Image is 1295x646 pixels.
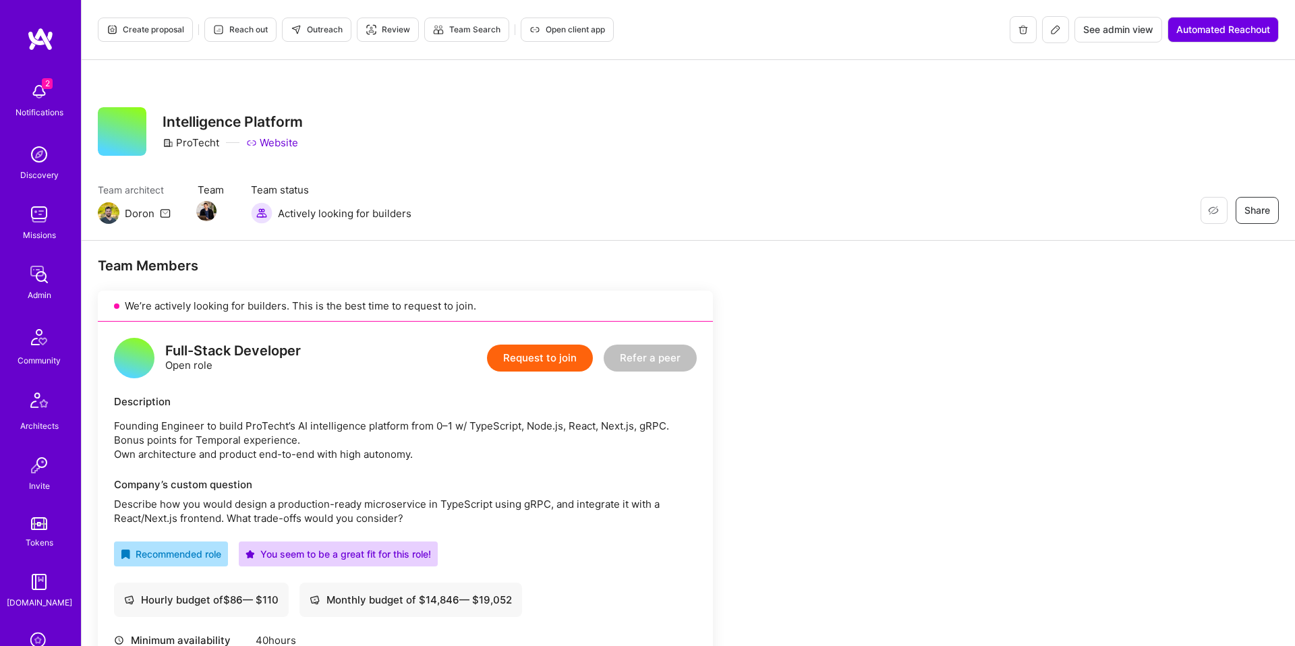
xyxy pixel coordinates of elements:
[20,168,59,182] div: Discovery
[278,206,411,221] span: Actively looking for builders
[26,535,53,550] div: Tokens
[26,201,53,228] img: teamwork
[98,183,171,197] span: Team architect
[98,18,193,42] button: Create proposal
[521,18,614,42] button: Open client app
[124,595,134,605] i: icon Cash
[114,497,697,525] p: Describe how you would design a production-ready microservice in TypeScript using gRPC, and integ...
[1244,204,1270,217] span: Share
[246,136,298,150] a: Website
[310,595,320,605] i: icon Cash
[107,24,184,36] span: Create proposal
[246,547,431,561] div: You seem to be a great fit for this role!
[124,593,279,607] div: Hourly budget of $ 86 — $ 110
[213,24,268,36] span: Reach out
[163,113,303,130] h3: Intelligence Platform
[23,386,55,419] img: Architects
[26,261,53,288] img: admin teamwork
[29,479,50,493] div: Invite
[121,547,221,561] div: Recommended role
[246,550,255,559] i: icon PurpleStar
[1236,197,1279,224] button: Share
[291,24,343,36] span: Outreach
[433,24,500,36] span: Team Search
[487,345,593,372] button: Request to join
[282,18,351,42] button: Outreach
[366,24,410,36] span: Review
[529,24,605,36] span: Open client app
[98,291,713,322] div: We’re actively looking for builders. This is the best time to request to join.
[366,24,376,35] i: icon Targeter
[165,344,301,372] div: Open role
[23,321,55,353] img: Community
[28,288,51,302] div: Admin
[196,201,217,221] img: Team Member Avatar
[114,635,124,645] i: icon Clock
[23,228,56,242] div: Missions
[160,208,171,218] i: icon Mail
[1168,17,1279,42] button: Automated Reachout
[121,550,130,559] i: icon RecommendedBadge
[42,78,53,89] span: 2
[165,344,301,358] div: Full-Stack Developer
[1176,23,1270,36] span: Automated Reachout
[251,202,272,224] img: Actively looking for builders
[27,27,54,51] img: logo
[114,477,697,492] div: Company’s custom question
[107,24,117,35] i: icon Proposal
[26,452,53,479] img: Invite
[16,105,63,119] div: Notifications
[604,345,697,372] button: Refer a peer
[26,141,53,168] img: discovery
[18,353,61,368] div: Community
[98,257,713,274] div: Team Members
[163,136,219,150] div: ProTecht
[125,206,154,221] div: Doron
[26,78,53,105] img: bell
[198,200,215,223] a: Team Member Avatar
[251,183,411,197] span: Team status
[31,517,47,530] img: tokens
[310,593,512,607] div: Monthly budget of $ 14,846 — $ 19,052
[98,202,119,224] img: Team Architect
[1208,205,1219,216] i: icon EyeClosed
[1074,17,1162,42] button: See admin view
[357,18,419,42] button: Review
[424,18,509,42] button: Team Search
[114,419,697,461] p: Founding Engineer to build ProTecht’s AI intelligence platform from 0–1 w/ TypeScript, Node.js, R...
[1083,23,1153,36] span: See admin view
[204,18,277,42] button: Reach out
[198,183,224,197] span: Team
[114,394,697,409] div: Description
[20,419,59,433] div: Architects
[163,138,173,148] i: icon CompanyGray
[7,595,72,610] div: [DOMAIN_NAME]
[26,568,53,595] img: guide book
